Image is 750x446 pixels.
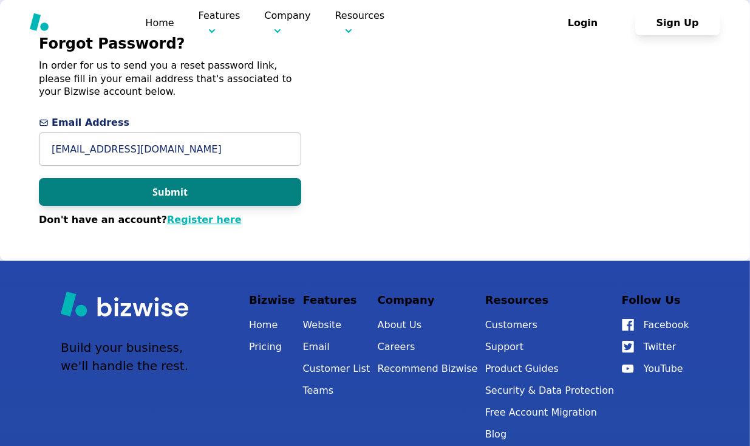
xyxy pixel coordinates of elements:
[39,115,301,130] span: Email Address
[303,317,370,334] a: Website
[378,317,478,334] a: About Us
[485,382,615,399] a: Security & Data Protection
[39,213,301,227] div: Don't have an account?Register here
[249,291,295,309] p: Bizwise
[145,17,174,29] a: Home
[409,15,445,30] a: Pricing
[485,404,615,421] a: Free Account Migration
[485,426,615,443] a: Blog
[39,213,301,227] p: Don't have an account?
[378,291,478,309] p: Company
[303,338,370,355] a: Email
[622,341,634,353] img: Twitter Icon
[249,317,295,334] a: Home
[39,132,301,166] input: you@example.com
[485,291,615,309] p: Resources
[378,360,478,377] a: Recommend Bizwise
[622,319,634,331] img: Facebook Icon
[264,9,310,37] p: Company
[622,365,634,373] img: YouTube Icon
[303,360,370,377] a: Customer List
[485,338,615,355] button: Support
[199,9,240,37] p: Features
[39,178,301,206] button: Submit
[167,214,242,225] a: Register here
[249,338,295,355] a: Pricing
[635,17,720,29] a: Sign Up
[30,13,121,31] img: Bizwise Logo
[61,291,188,317] img: Bizwise Logo
[485,317,615,334] a: Customers
[485,360,615,377] a: Product Guides
[378,338,478,355] a: Careers
[622,360,689,377] a: YouTube
[540,11,626,35] button: Login
[303,382,370,399] a: Teams
[335,9,385,37] p: Resources
[61,338,188,375] p: Build your business, we'll handle the rest.
[540,17,635,29] a: Login
[39,59,301,99] p: In order for us to send you a reset password link, please fill in your email address that's assoc...
[622,291,689,309] p: Follow Us
[303,291,370,309] p: Features
[635,11,720,35] button: Sign Up
[622,338,689,355] a: Twitter
[622,317,689,334] a: Facebook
